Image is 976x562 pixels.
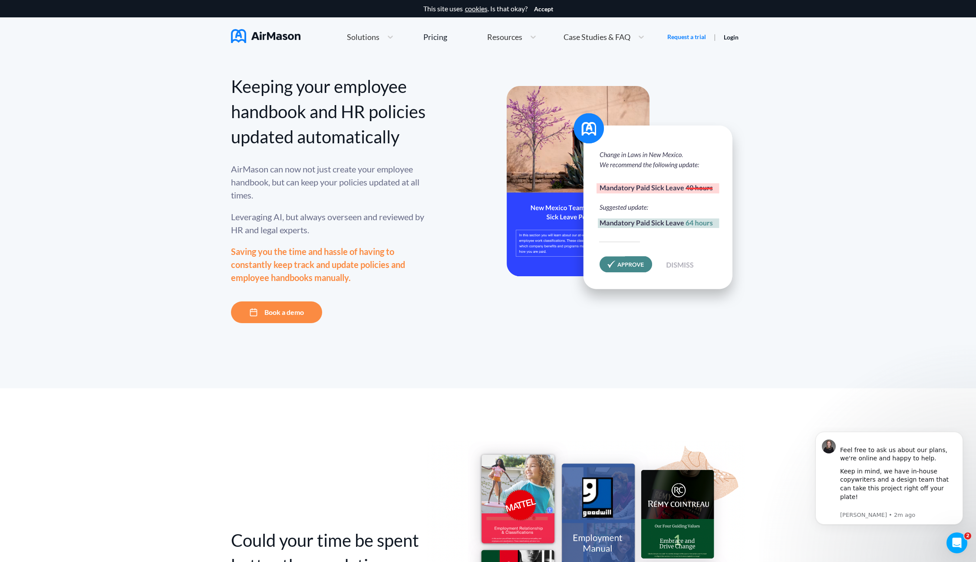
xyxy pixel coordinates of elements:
[423,29,447,45] a: Pricing
[231,74,426,149] div: Keeping your employee handbook and HR policies updated automatically
[465,5,488,13] a: cookies
[507,86,745,310] img: handbook apu
[423,33,447,41] div: Pricing
[231,245,426,284] div: Saving you the time and hassle of having to constantly keep track and update policies and employe...
[564,33,630,41] span: Case Studies & FAQ
[231,210,426,236] div: Leveraging AI, but always overseen and reviewed by HR and legal experts.
[534,6,553,13] button: Accept cookies
[724,33,739,41] a: Login
[946,532,967,553] iframe: Intercom live chat
[802,427,976,539] iframe: Intercom notifications message
[487,33,522,41] span: Resources
[231,301,322,323] button: Book a demo
[667,33,706,41] a: Request a trial
[231,162,426,202] div: AirMason can now not just create your employee handbook, but can keep your policies updated at al...
[347,33,379,41] span: Solutions
[714,33,716,41] span: |
[231,29,300,43] img: AirMason Logo
[964,532,971,539] span: 2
